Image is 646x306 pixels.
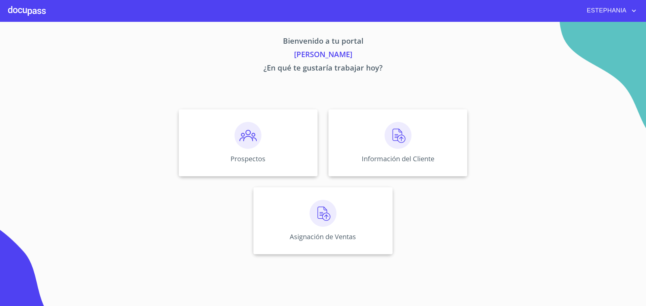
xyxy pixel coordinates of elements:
button: account of current user [582,5,638,16]
p: Bienvenido a tu portal [116,35,530,49]
p: Prospectos [230,154,265,163]
img: carga.png [385,122,411,149]
p: ¿En qué te gustaría trabajar hoy? [116,62,530,76]
p: [PERSON_NAME] [116,49,530,62]
img: carga.png [310,200,336,227]
img: prospectos.png [235,122,261,149]
span: ESTEPHANIA [582,5,630,16]
p: Asignación de Ventas [290,232,356,241]
p: Información del Cliente [362,154,434,163]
